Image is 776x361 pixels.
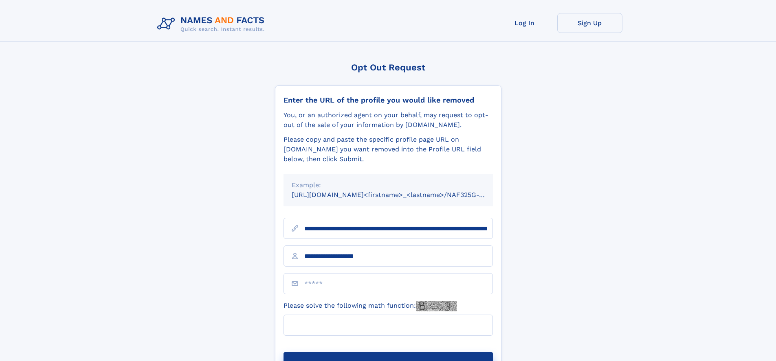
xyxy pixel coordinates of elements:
[292,191,508,199] small: [URL][DOMAIN_NAME]<firstname>_<lastname>/NAF325G-xxxxxxxx
[284,96,493,105] div: Enter the URL of the profile you would like removed
[284,135,493,164] div: Please copy and paste the specific profile page URL on [DOMAIN_NAME] you want removed into the Pr...
[154,13,271,35] img: Logo Names and Facts
[284,301,457,311] label: Please solve the following math function:
[292,180,485,190] div: Example:
[492,13,557,33] a: Log In
[557,13,622,33] a: Sign Up
[275,62,501,72] div: Opt Out Request
[284,110,493,130] div: You, or an authorized agent on your behalf, may request to opt-out of the sale of your informatio...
